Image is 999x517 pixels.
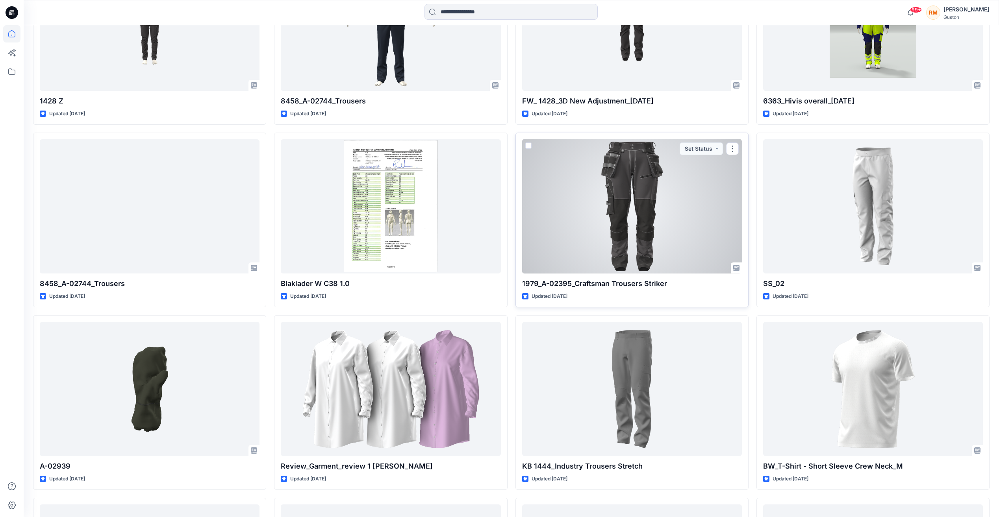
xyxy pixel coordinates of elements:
[49,110,85,118] p: Updated [DATE]
[522,139,742,273] a: 1979_A-02395_Craftsman Trousers Striker
[281,139,500,273] a: Blaklader W C38 1.0
[910,7,922,13] span: 99+
[763,278,983,289] p: SS_02
[522,278,742,289] p: 1979_A-02395_Craftsman Trousers Striker
[281,322,500,456] a: Review_Garment_review 1 Nina
[281,96,500,107] p: 8458_A-02744_Trousers
[40,278,259,289] p: 8458_A-02744_Trousers
[763,96,983,107] p: 6363_Hivis overall_[DATE]
[40,461,259,472] p: A-02939
[763,322,983,456] a: BW_T-Shirt - Short Sleeve Crew Neck_M
[773,292,808,301] p: Updated [DATE]
[290,110,326,118] p: Updated [DATE]
[40,96,259,107] p: 1428 Z
[49,292,85,301] p: Updated [DATE]
[281,278,500,289] p: Blaklader W C38 1.0
[281,461,500,472] p: Review_Garment_review 1 [PERSON_NAME]
[40,322,259,456] a: A-02939
[763,139,983,273] a: SS_02
[522,461,742,472] p: KB 1444_Industry Trousers Stretch
[943,14,989,20] div: Guston
[773,110,808,118] p: Updated [DATE]
[532,292,567,301] p: Updated [DATE]
[40,139,259,273] a: 8458_A-02744_Trousers
[49,475,85,483] p: Updated [DATE]
[532,475,567,483] p: Updated [DATE]
[926,6,940,20] div: RM
[532,110,567,118] p: Updated [DATE]
[522,322,742,456] a: KB 1444_Industry Trousers Stretch
[290,475,326,483] p: Updated [DATE]
[290,292,326,301] p: Updated [DATE]
[943,5,989,14] div: [PERSON_NAME]
[773,475,808,483] p: Updated [DATE]
[522,96,742,107] p: FW_ 1428_3D New Adjustment_[DATE]
[763,461,983,472] p: BW_T-Shirt - Short Sleeve Crew Neck_M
